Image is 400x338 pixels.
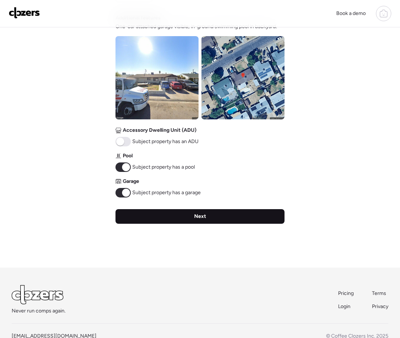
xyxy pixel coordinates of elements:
span: Accessory Dwelling Unit (ADU) [123,127,196,134]
span: Privacy [372,303,388,310]
span: Never run comps again. [12,307,66,315]
img: Logo [9,7,40,19]
img: Logo Light [12,285,63,304]
span: Book a demo [336,10,366,16]
span: Login [338,303,350,310]
span: Terms [372,290,386,296]
a: Privacy [372,303,388,310]
span: Garage [123,178,139,185]
span: Next [194,213,206,220]
span: Subject property has a pool [132,164,195,171]
span: Pool [123,152,133,160]
a: Login [338,303,354,310]
a: Terms [372,290,388,297]
a: Pricing [338,290,354,297]
span: Subject property has an ADU [132,138,199,145]
span: Pricing [338,290,354,296]
span: Subject property has a garage [132,189,201,196]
